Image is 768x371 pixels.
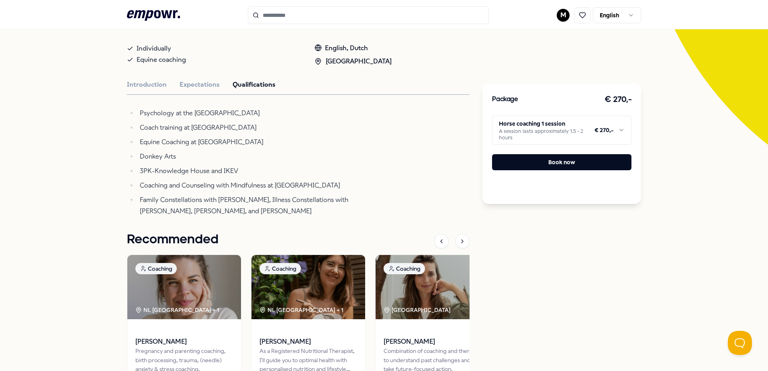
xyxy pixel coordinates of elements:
li: Coach training at [GEOGRAPHIC_DATA] [137,122,388,133]
img: package image [251,255,365,319]
img: package image [376,255,489,319]
button: Introduction [127,79,167,90]
div: Coaching [259,263,301,274]
span: [PERSON_NAME] [384,336,481,347]
li: Family Constellations with [PERSON_NAME], Illness Constellations with [PERSON_NAME], [PERSON_NAME... [137,194,388,217]
div: Coaching [384,263,425,274]
span: [PERSON_NAME] [259,336,357,347]
div: English, Dutch [315,43,392,53]
button: Qualifications [233,79,276,90]
span: [PERSON_NAME] [135,336,233,347]
button: Book now [492,154,631,170]
div: [GEOGRAPHIC_DATA] [315,56,392,67]
button: Expectations [180,79,220,90]
div: [GEOGRAPHIC_DATA] [384,306,452,314]
button: M [557,9,570,22]
h1: Recommended [127,230,219,250]
h3: € 270,- [605,93,632,106]
h3: Package [492,94,518,105]
li: Equine Coaching at [GEOGRAPHIC_DATA] [137,137,388,148]
img: package image [127,255,241,319]
li: Donkey Arts [137,151,388,162]
li: Psychology at the [GEOGRAPHIC_DATA] [137,108,388,119]
iframe: Help Scout Beacon - Open [728,331,752,355]
li: 3PK-Knowledge House and IKEV [137,165,388,177]
span: Individually [137,43,171,54]
div: NL [GEOGRAPHIC_DATA] + 1 [259,306,343,314]
li: Coaching and Counseling with Mindfulness at [GEOGRAPHIC_DATA] [137,180,388,191]
span: Equine coaching [137,54,186,65]
div: Coaching [135,263,177,274]
input: Search for products, categories or subcategories [248,6,489,24]
div: NL [GEOGRAPHIC_DATA] + 1 [135,306,219,314]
